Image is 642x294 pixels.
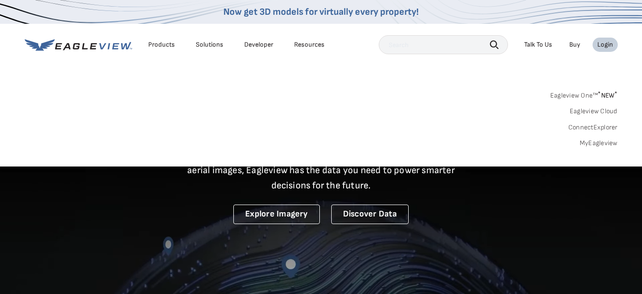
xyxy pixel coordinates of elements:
[550,88,618,99] a: Eagleview One™*NEW*
[598,91,617,99] span: NEW
[597,40,613,49] div: Login
[233,205,320,224] a: Explore Imagery
[244,40,273,49] a: Developer
[176,147,467,193] p: A new era starts here. Built on more than 3.5 billion high-resolution aerial images, Eagleview ha...
[196,40,223,49] div: Solutions
[580,139,618,147] a: MyEagleview
[148,40,175,49] div: Products
[569,40,580,49] a: Buy
[568,123,618,132] a: ConnectExplorer
[294,40,325,49] div: Resources
[331,205,409,224] a: Discover Data
[379,35,508,54] input: Search
[524,40,552,49] div: Talk To Us
[223,6,419,18] a: Now get 3D models for virtually every property!
[570,107,618,116] a: Eagleview Cloud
